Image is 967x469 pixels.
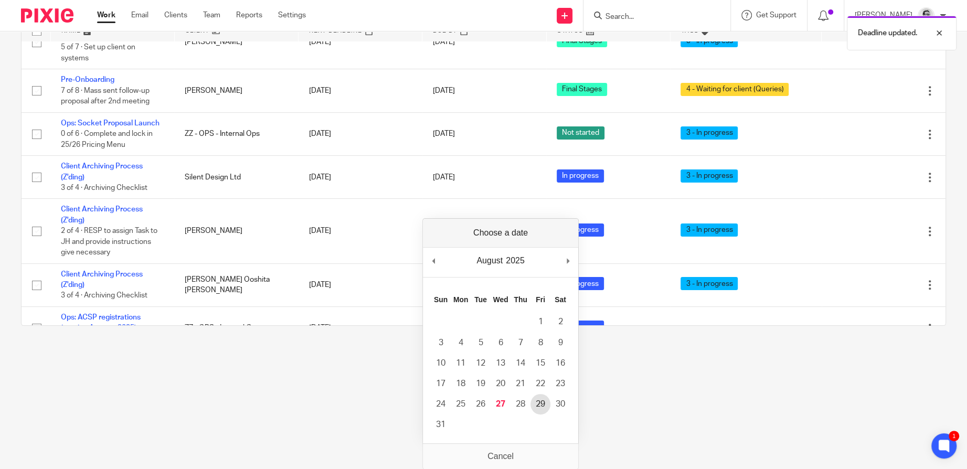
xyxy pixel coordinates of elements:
button: 27 [491,394,511,414]
button: 23 [550,374,570,394]
a: Ops: Socket Proposal Launch [61,120,160,127]
div: 2025 [504,253,526,269]
a: Email [131,10,148,20]
button: 30 [550,394,570,414]
td: ZZ - OPS - Internal Ops [174,112,298,155]
button: 3 [431,333,451,353]
button: 28 [511,394,530,414]
td: [DATE] [299,263,422,306]
a: Pre-Onboarding [61,76,114,83]
span: [DATE] [433,174,455,181]
a: Ops: ACSP registrations (coming Autumn 2025) [61,314,141,332]
div: --- [681,323,811,333]
a: Team [203,10,220,20]
button: 18 [451,374,471,394]
abbr: Thursday [514,295,527,304]
span: 0 of 6 · Complete and lock in 25/26 Pricing Menu [61,130,153,148]
button: 31 [431,414,451,435]
a: Clients [164,10,187,20]
td: [DATE] [299,69,422,112]
abbr: Wednesday [493,295,508,304]
td: ZZ - OPS - Internal Ops [174,307,298,350]
span: In progress [557,277,604,290]
button: 4 [451,333,471,353]
a: Client Archiving Process (Z'ding) [61,163,143,180]
div: 1 [949,431,959,441]
a: Client Archiving Process (Z'ding) [61,271,143,289]
button: 15 [530,353,550,374]
a: Settings [278,10,306,20]
abbr: Monday [453,295,468,304]
button: 22 [530,374,550,394]
button: 1 [530,312,550,332]
button: 6 [491,333,511,353]
button: 12 [471,353,491,374]
button: Previous Month [428,253,439,269]
span: In progress [557,169,604,183]
p: Deadline updated. [858,28,917,38]
span: 3 - In progress [681,223,738,237]
span: In progress [557,223,604,237]
span: 2 of 4 · RESP to assign Task to JH and provide instructions give necessary [61,227,157,256]
button: 25 [451,394,471,414]
span: 4 - Waiting for client (Queries) [681,83,789,96]
button: 19 [471,374,491,394]
button: 9 [550,333,570,353]
span: In progress [557,321,604,334]
button: 10 [431,353,451,374]
td: [PERSON_NAME] [174,69,298,112]
button: 7 [511,333,530,353]
td: [DATE] [299,112,422,155]
button: 29 [530,394,550,414]
span: 3 - In progress [681,277,738,290]
td: [PERSON_NAME] [174,199,298,263]
button: Next Month [562,253,573,269]
span: 5 of 7 · Set up client on systems [61,44,135,62]
button: 2 [550,312,570,332]
span: [DATE] [433,130,455,137]
button: 5 [471,333,491,353]
a: Client Archiving Process (Z'ding) [61,206,143,223]
span: Not started [557,126,604,140]
span: 3 - In progress [681,126,738,140]
abbr: Saturday [555,295,566,304]
span: Final Stages [557,83,607,96]
span: 3 - In progress [681,169,738,183]
a: Work [97,10,115,20]
td: [DATE] [299,307,422,350]
button: 11 [451,353,471,374]
span: 3 of 4 · Archiving Checklist [61,184,147,191]
button: 13 [491,353,511,374]
button: 21 [511,374,530,394]
span: 3 of 4 · Archiving Checklist [61,292,147,300]
button: 24 [431,394,451,414]
button: 16 [550,353,570,374]
button: 20 [491,374,511,394]
abbr: Tuesday [474,295,487,304]
img: Jack_2025.jpg [918,7,934,24]
abbr: Friday [536,295,545,304]
span: 7 of 8 · Mass sent follow-up proposal after 2nd meeting [61,87,150,105]
button: 26 [471,394,491,414]
td: [DATE] [299,156,422,199]
td: [PERSON_NAME] [174,15,298,69]
td: Silent Design Ltd [174,156,298,199]
img: Pixie [21,8,73,23]
abbr: Sunday [434,295,448,304]
td: [PERSON_NAME] Ooshita [PERSON_NAME] [174,263,298,306]
span: [DATE] [433,87,455,94]
button: 14 [511,353,530,374]
span: [DATE] [433,38,455,46]
a: Reports [236,10,262,20]
button: 17 [431,374,451,394]
td: [DATE] [299,199,422,263]
button: 8 [530,333,550,353]
div: August [475,253,504,269]
td: [DATE] [299,15,422,69]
